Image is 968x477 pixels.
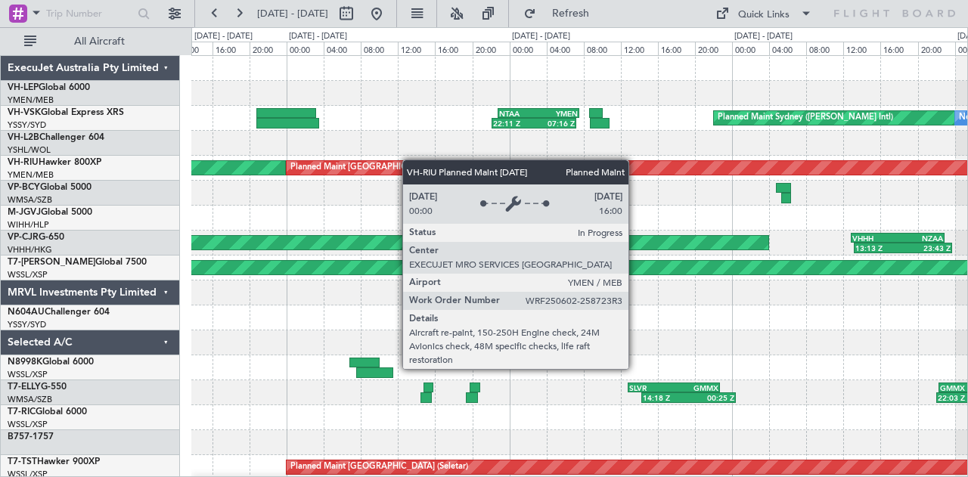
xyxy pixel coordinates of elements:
a: WMSA/SZB [8,194,52,206]
a: B757-1757 [8,432,54,441]
div: Planned Maint Sydney ([PERSON_NAME] Intl) [718,107,893,129]
div: 16:00 [435,42,472,55]
div: 14:18 Z [643,393,688,402]
div: 20:00 [250,42,287,55]
div: 08:00 [361,42,398,55]
div: [DATE] - [DATE] [734,30,793,43]
div: 00:00 [510,42,547,55]
a: T7-TSTHawker 900XP [8,457,100,466]
a: WMSA/SZB [8,394,52,405]
div: 00:25 Z [688,393,734,402]
span: VP-BCY [8,183,40,192]
span: T7-ELLY [8,383,41,392]
a: YSSY/SYD [8,319,46,330]
span: T7-TST [8,457,37,466]
div: 07:16 Z [534,119,575,128]
a: M-JGVJGlobal 5000 [8,208,92,217]
a: VH-RIUHawker 800XP [8,158,101,167]
div: YMEN [538,109,578,118]
a: YSSY/SYD [8,119,46,131]
div: 22:11 Z [493,119,534,128]
a: N604AUChallenger 604 [8,308,110,317]
a: WSSL/XSP [8,269,48,280]
span: VH-RIU [8,158,39,167]
span: T7-RIC [8,407,36,417]
a: VH-LEPGlobal 6000 [8,83,90,92]
button: Refresh [517,2,607,26]
a: WSSL/XSP [8,369,48,380]
span: All Aircraft [39,36,160,47]
a: T7-ELLYG-550 [8,383,67,392]
div: [DATE] - [DATE] [512,30,570,43]
div: GMMX [674,383,718,392]
div: NZAA [898,234,943,243]
span: M-JGVJ [8,208,41,217]
div: 16:00 [880,42,917,55]
div: 23:43 Z [903,243,951,252]
div: 12:00 [621,42,658,55]
span: N604AU [8,308,45,317]
input: Trip Number [46,2,133,25]
div: 13:13 Z [855,243,903,252]
div: 04:00 [769,42,806,55]
div: 16:00 [658,42,695,55]
div: 20:00 [695,42,732,55]
span: VP-CJR [8,233,39,242]
a: YMEN/MEB [8,94,54,106]
span: VH-L2B [8,133,39,142]
div: 12:00 [843,42,880,55]
a: VP-BCYGlobal 5000 [8,183,92,192]
span: Refresh [539,8,603,19]
div: 12:00 [175,42,213,55]
a: WIHH/HLP [8,219,49,231]
a: VH-VSKGlobal Express XRS [8,108,124,117]
span: [DATE] - [DATE] [257,7,328,20]
a: N8998KGlobal 6000 [8,358,94,367]
span: VH-VSK [8,108,41,117]
div: 12:00 [398,42,435,55]
div: Planned Maint [GEOGRAPHIC_DATA] ([GEOGRAPHIC_DATA]) [290,156,529,179]
button: Quick Links [708,2,820,26]
div: 16:00 [213,42,250,55]
div: 08:00 [584,42,621,55]
div: VHHH [852,234,898,243]
div: [DATE] - [DATE] [194,30,253,43]
div: 04:00 [547,42,584,55]
span: T7-[PERSON_NAME] [8,258,95,267]
div: 00:00 [287,42,324,55]
a: T7-RICGlobal 6000 [8,407,87,417]
div: SLVR [629,383,674,392]
button: All Aircraft [17,29,164,54]
div: 04:00 [324,42,361,55]
div: [DATE] - [DATE] [289,30,347,43]
div: 00:00 [732,42,769,55]
a: YSHL/WOL [8,144,51,156]
span: VH-LEP [8,83,39,92]
div: 08:00 [806,42,843,55]
span: N8998K [8,358,42,367]
a: T7-[PERSON_NAME]Global 7500 [8,258,147,267]
span: B757-1 [8,432,38,441]
div: NTAA [499,109,538,118]
a: VHHH/HKG [8,244,52,256]
a: YMEN/MEB [8,169,54,181]
a: WSSL/XSP [8,419,48,430]
div: 20:00 [473,42,510,55]
div: 20:00 [918,42,955,55]
a: VH-L2BChallenger 604 [8,133,104,142]
div: Quick Links [738,8,790,23]
a: VP-CJRG-650 [8,233,64,242]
